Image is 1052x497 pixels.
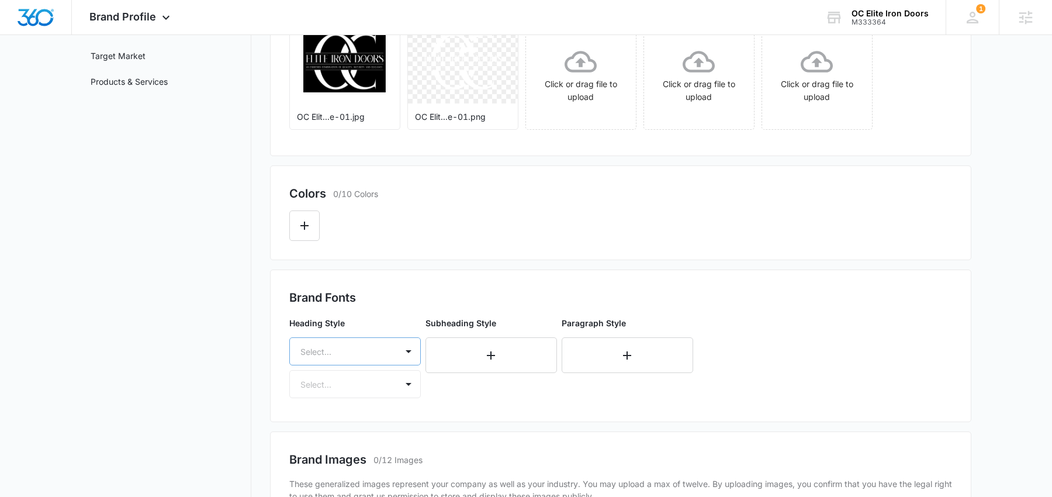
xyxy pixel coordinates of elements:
[91,75,168,88] a: Products & Services
[644,19,754,129] span: Click or drag file to upload
[852,18,929,26] div: account id
[762,46,872,103] div: Click or drag file to upload
[421,30,504,92] img: User uploaded logo
[976,4,985,13] span: 1
[289,185,326,202] h2: Colors
[289,289,952,306] h2: Brand Fonts
[562,317,693,329] p: Paragraph Style
[91,24,153,36] a: Platform Profiles
[289,451,366,468] h2: Brand Images
[976,4,985,13] div: notifications count
[373,454,423,466] p: 0/12 Images
[644,46,754,103] div: Click or drag file to upload
[91,50,146,62] a: Target Market
[89,11,156,23] span: Brand Profile
[303,30,386,92] img: User uploaded logo
[289,210,320,241] button: Edit Color
[852,9,929,18] div: account name
[415,111,511,123] p: OC Elit...e-01.png
[297,111,393,123] p: OC Elit...e-01.jpg
[289,317,421,329] p: Heading Style
[526,46,636,103] div: Click or drag file to upload
[762,19,872,129] span: Click or drag file to upload
[526,19,636,129] span: Click or drag file to upload
[425,317,557,329] p: Subheading Style
[333,188,378,200] p: 0/10 Colors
